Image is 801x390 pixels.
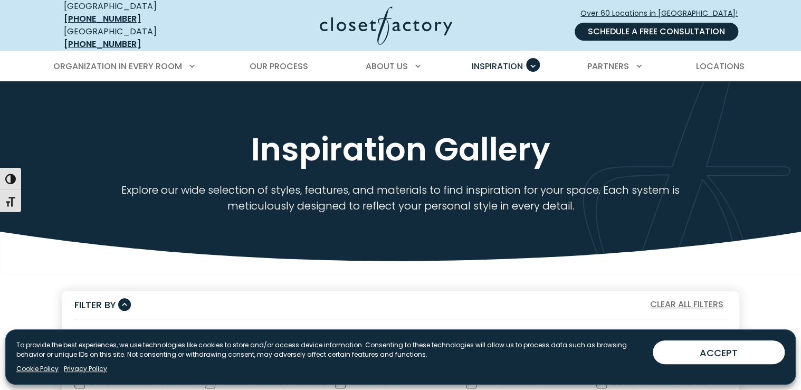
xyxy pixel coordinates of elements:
[16,364,59,374] a: Cookie Policy
[64,38,141,50] a: [PHONE_NUMBER]
[653,340,785,364] button: ACCEPT
[587,60,629,72] span: Partners
[575,23,738,41] a: Schedule a Free Consultation
[91,182,711,214] p: Explore our wide selection of styles, features, and materials to find inspiration for your space....
[366,60,408,72] span: About Us
[696,60,745,72] span: Locations
[472,60,523,72] span: Inspiration
[64,13,141,25] a: [PHONE_NUMBER]
[320,6,452,45] img: Closet Factory Logo
[476,378,542,386] label: Home Library
[64,25,217,51] div: [GEOGRAPHIC_DATA]
[249,60,308,72] span: Our Process
[215,378,327,386] label: Pantry & Wine Storage
[74,297,131,312] button: Filter By
[346,378,398,386] label: Mudroom
[16,340,644,359] p: To provide the best experiences, we use technologies like cookies to store and/or access device i...
[64,364,107,374] a: Privacy Policy
[53,60,182,72] span: Organization in Every Room
[580,4,747,23] a: Over 60 Locations in [GEOGRAPHIC_DATA]!
[647,298,727,311] button: Clear All Filters
[46,52,755,81] nav: Primary Menu
[607,378,716,387] label: Decorative Elements
[85,378,198,386] label: Entertainment Centers
[580,8,746,19] span: Over 60 Locations in [GEOGRAPHIC_DATA]!
[62,129,739,169] h1: Inspiration Gallery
